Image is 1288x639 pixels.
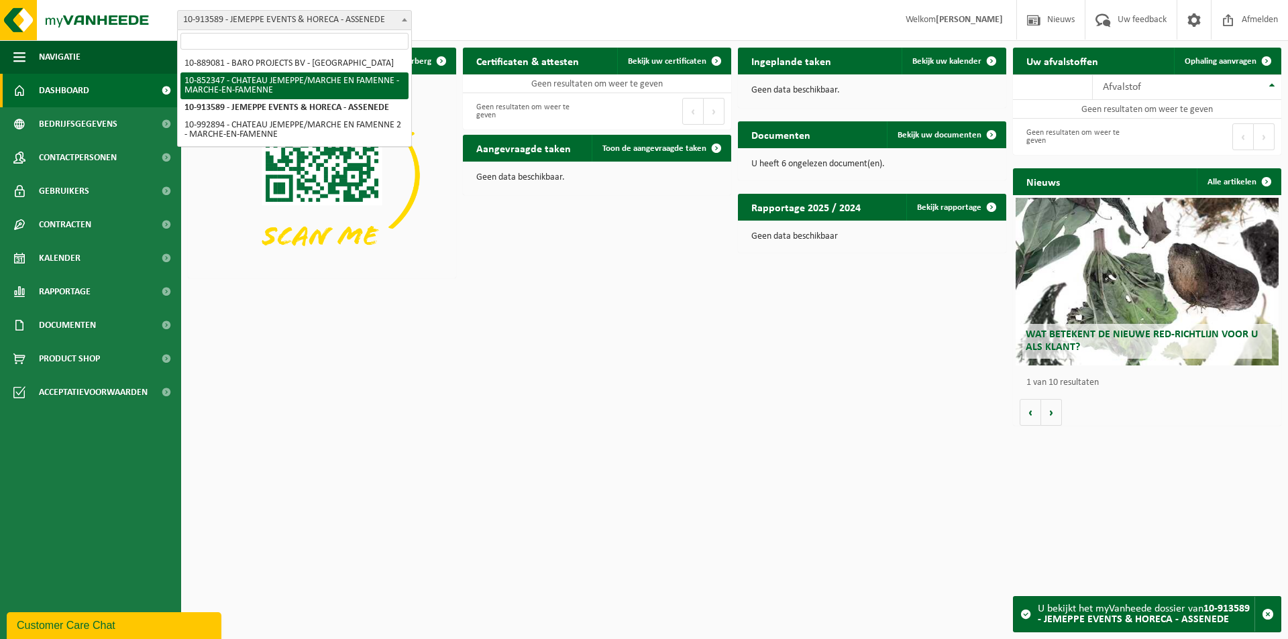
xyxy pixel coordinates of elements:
span: 10-913589 - JEMEPPE EVENTS & HORECA - ASSENEDE [178,11,411,30]
li: 10-992894 - CHATEAU JEMEPPE/MARCHE EN FAMENNE 2 - MARCHE-EN-FAMENNE [180,117,409,143]
span: Product Shop [39,342,100,375]
strong: [PERSON_NAME] [936,15,1003,25]
a: Bekijk rapportage [906,194,1005,221]
span: Bedrijfsgegevens [39,107,117,141]
p: Geen data beschikbaar. [476,173,718,182]
span: Bekijk uw documenten [898,131,981,139]
h2: Aangevraagde taken [463,135,584,161]
h2: Nieuws [1013,168,1073,194]
span: Rapportage [39,275,91,308]
p: Geen data beschikbaar [751,232,993,241]
p: Geen data beschikbaar. [751,86,993,95]
li: 10-852347 - CHATEAU JEMEPPE/MARCHE EN FAMENNE - MARCHE-EN-FAMENNE [180,72,409,99]
div: U bekijkt het myVanheede dossier van [1038,597,1254,632]
button: Next [704,98,724,125]
img: Download de VHEPlus App [188,74,456,276]
td: Geen resultaten om weer te geven [1013,100,1281,119]
span: Afvalstof [1103,82,1141,93]
span: Ophaling aanvragen [1185,57,1256,66]
button: Previous [682,98,704,125]
span: Verberg [402,57,431,66]
li: 10-913589 - JEMEPPE EVENTS & HORECA - ASSENEDE [180,99,409,117]
span: Wat betekent de nieuwe RED-richtlijn voor u als klant? [1026,329,1258,353]
span: Navigatie [39,40,80,74]
a: Wat betekent de nieuwe RED-richtlijn voor u als klant? [1016,198,1279,365]
a: Bekijk uw certificaten [617,48,730,74]
h2: Documenten [738,121,824,148]
a: Alle artikelen [1197,168,1280,195]
div: Geen resultaten om weer te geven [470,97,590,126]
span: Dashboard [39,74,89,107]
a: Bekijk uw kalender [902,48,1005,74]
button: Vorige [1020,399,1041,426]
span: Acceptatievoorwaarden [39,375,148,409]
span: Documenten [39,308,96,342]
span: Bekijk uw certificaten [628,57,706,66]
h2: Uw afvalstoffen [1013,48,1112,74]
a: Toon de aangevraagde taken [592,135,730,162]
p: 1 van 10 resultaten [1026,378,1275,388]
span: 10-913589 - JEMEPPE EVENTS & HORECA - ASSENEDE [177,10,412,30]
a: Ophaling aanvragen [1174,48,1280,74]
span: Bekijk uw kalender [912,57,981,66]
span: Gebruikers [39,174,89,208]
div: Geen resultaten om weer te geven [1020,122,1140,152]
iframe: chat widget [7,609,224,639]
p: U heeft 6 ongelezen document(en). [751,160,993,169]
h2: Ingeplande taken [738,48,845,74]
span: Kalender [39,241,80,275]
td: Geen resultaten om weer te geven [463,74,731,93]
span: Toon de aangevraagde taken [602,144,706,153]
button: Volgende [1041,399,1062,426]
span: Contracten [39,208,91,241]
h2: Rapportage 2025 / 2024 [738,194,874,220]
h2: Certificaten & attesten [463,48,592,74]
a: Bekijk uw documenten [887,121,1005,148]
button: Next [1254,123,1275,150]
strong: 10-913589 - JEMEPPE EVENTS & HORECA - ASSENEDE [1038,603,1250,625]
button: Previous [1232,123,1254,150]
button: Verberg [391,48,455,74]
li: 10-889081 - BARO PROJECTS BV - [GEOGRAPHIC_DATA] [180,55,409,72]
span: Contactpersonen [39,141,117,174]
